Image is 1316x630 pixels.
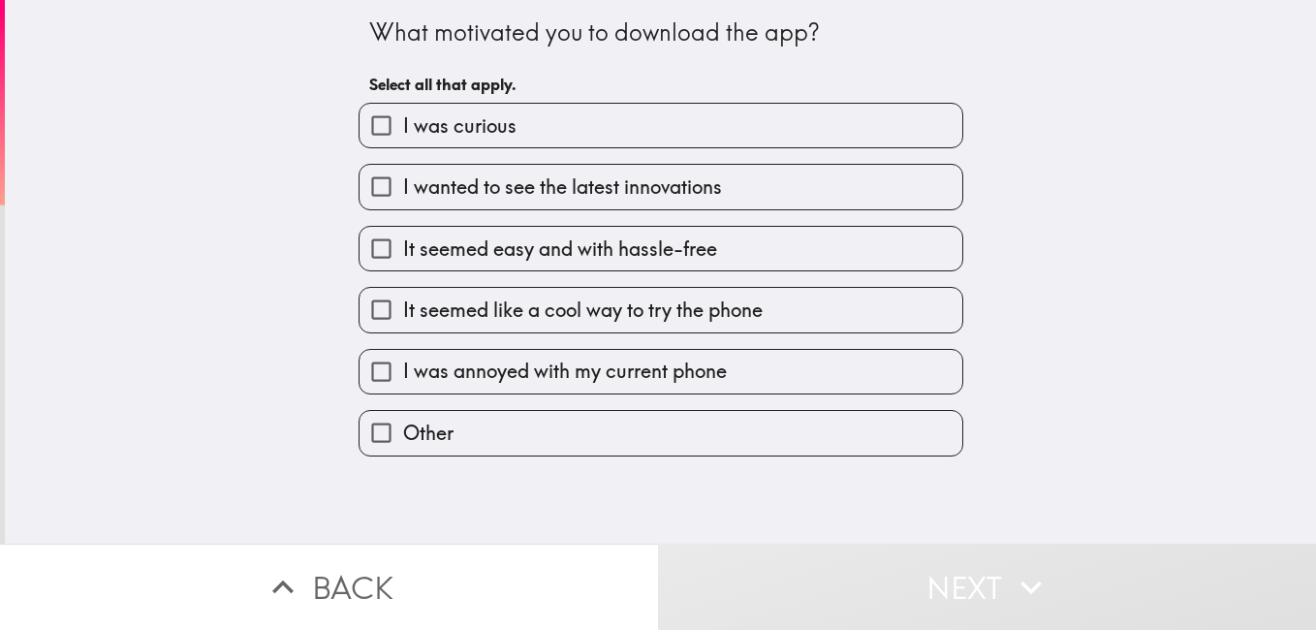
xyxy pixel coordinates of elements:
span: Other [403,420,454,447]
span: It seemed easy and with hassle-free [403,236,717,263]
button: I was curious [360,104,962,147]
button: I wanted to see the latest innovations [360,165,962,208]
button: It seemed easy and with hassle-free [360,227,962,270]
button: I was annoyed with my current phone [360,350,962,394]
span: I was annoyed with my current phone [403,358,727,385]
span: I wanted to see the latest innovations [403,173,722,201]
span: It seemed like a cool way to try the phone [403,297,763,324]
button: Next [658,544,1316,630]
div: What motivated you to download the app? [369,16,953,49]
button: Other [360,411,962,455]
span: I was curious [403,112,517,140]
h6: Select all that apply. [369,74,953,95]
button: It seemed like a cool way to try the phone [360,288,962,331]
